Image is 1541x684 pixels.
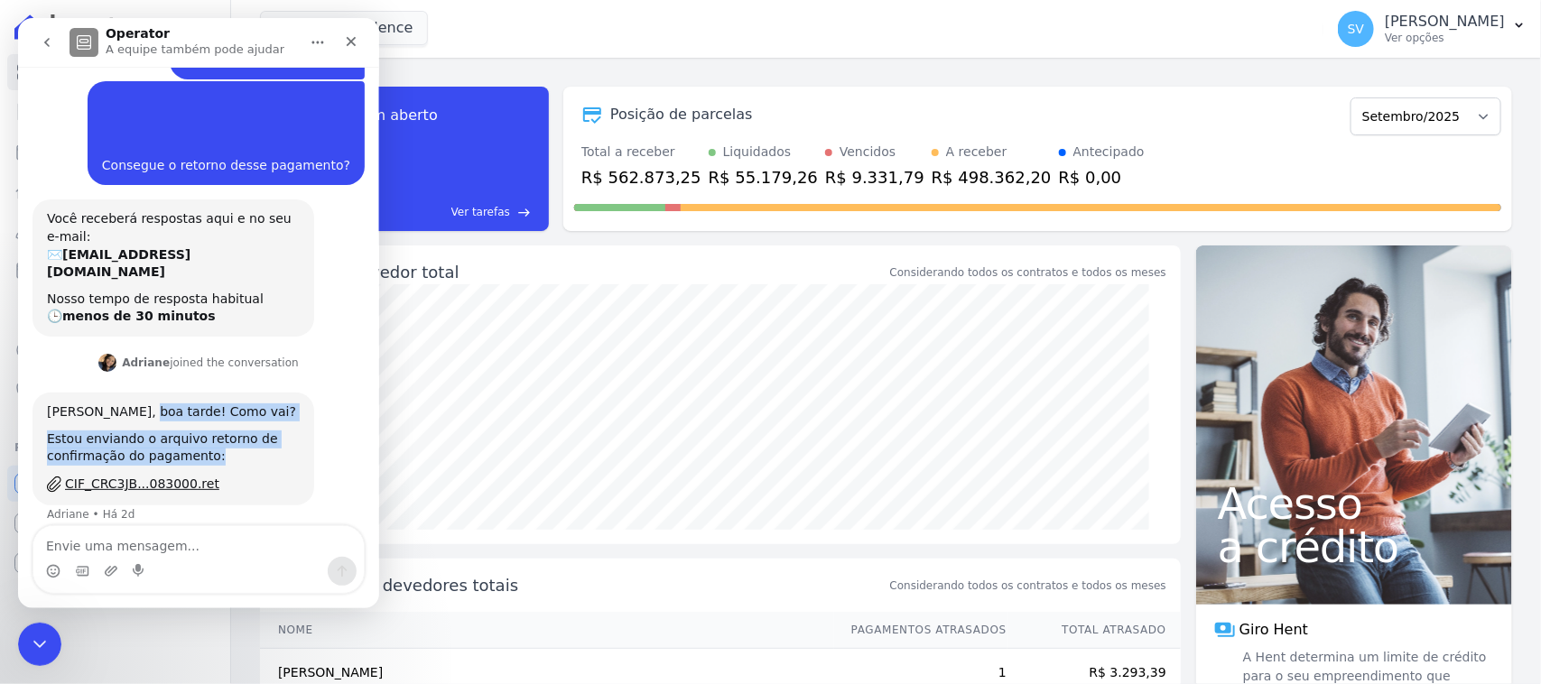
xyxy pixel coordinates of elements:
[946,143,1007,162] div: A receber
[29,192,282,263] div: Você receberá respostas aqui e no seu e-mail: ✉️
[84,139,332,157] div: Consegue o retorno desse pagamento?
[7,466,223,502] a: Recebíveis
[7,505,223,541] a: Conta Hent
[300,260,887,284] div: Saldo devedor total
[1007,612,1181,649] th: Total Atrasado
[7,134,223,170] a: Parcelas
[890,578,1166,594] span: Considerando todos os contratos e todos os meses
[451,204,510,220] span: Ver tarefas
[70,63,347,168] div: Consegue o retorno desse pagamento?
[14,181,347,333] div: Operator diz…
[14,374,347,527] div: Adriane diz…
[18,623,61,666] iframe: Intercom live chat
[29,412,282,448] div: Estou enviando o arquivo retorno de confirmação do pagamento:
[1218,525,1490,568] span: a crédito
[18,18,379,608] iframe: Intercom live chat
[610,104,753,125] div: Posição de parcelas
[29,457,282,476] a: CIF_CRC3JB...083000.ret
[104,337,281,353] div: joined the conversation
[283,7,317,42] button: Início
[14,437,216,458] div: Plataformas
[1385,13,1505,31] p: [PERSON_NAME]
[28,546,42,560] button: Selecionador de Emoji
[317,7,349,40] div: Fechar
[86,546,100,560] button: Upload do anexo
[47,457,201,476] div: CIF_CRC3JB...083000.ret
[300,573,887,597] span: Principais devedores totais
[14,333,347,374] div: Adriane diz…
[15,508,346,539] textarea: Envie uma mensagem...
[1323,4,1541,54] button: SV [PERSON_NAME] Ver opções
[709,165,818,189] div: R$ 55.179,26
[260,612,834,649] th: Nome
[44,291,198,305] b: menos de 30 minutos
[581,143,701,162] div: Total a receber
[260,11,428,45] button: Ibiza Residence
[1218,482,1490,525] span: Acesso
[723,143,792,162] div: Liquidados
[1239,619,1308,641] span: Giro Hent
[29,273,282,308] div: Nosso tempo de resposta habitual 🕒
[7,94,223,130] a: Contratos
[88,23,266,41] p: A equipe também pode ajudar
[104,338,152,351] b: Adriane
[29,229,172,262] b: [EMAIL_ADDRESS][DOMAIN_NAME]
[14,181,296,319] div: Você receberá respostas aqui e no seu e-mail:✉️[EMAIL_ADDRESS][DOMAIN_NAME]Nosso tempo de respost...
[29,385,282,403] div: [PERSON_NAME], boa tarde! Como vai?
[7,213,223,249] a: Clientes
[29,491,116,502] div: Adriane • Há 2d
[1073,143,1145,162] div: Antecipado
[115,546,129,560] button: Start recording
[890,264,1166,281] div: Considerando todos os contratos e todos os meses
[7,54,223,90] a: Visão Geral
[932,165,1052,189] div: R$ 498.362,20
[1385,31,1505,45] p: Ver opções
[7,253,223,289] a: Minha Carteira
[834,612,1007,649] th: Pagamentos Atrasados
[581,165,701,189] div: R$ 562.873,25
[1059,165,1145,189] div: R$ 0,00
[7,372,223,408] a: Negativação
[7,173,223,209] a: Lotes
[14,374,296,487] div: [PERSON_NAME], boa tarde! Como vai?Estou enviando o arquivo retorno de confirmação do pagamento:C...
[1348,23,1364,35] span: SV
[517,206,531,219] span: east
[14,63,347,182] div: SHIRLEY diz…
[7,332,223,368] a: Crédito
[825,165,924,189] div: R$ 9.331,79
[840,143,896,162] div: Vencidos
[80,336,98,354] img: Profile image for Adriane
[7,292,223,328] a: Transferências
[327,204,531,220] a: Ver tarefas east
[310,539,339,568] button: Enviar uma mensagem
[57,546,71,560] button: Selecionador de GIF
